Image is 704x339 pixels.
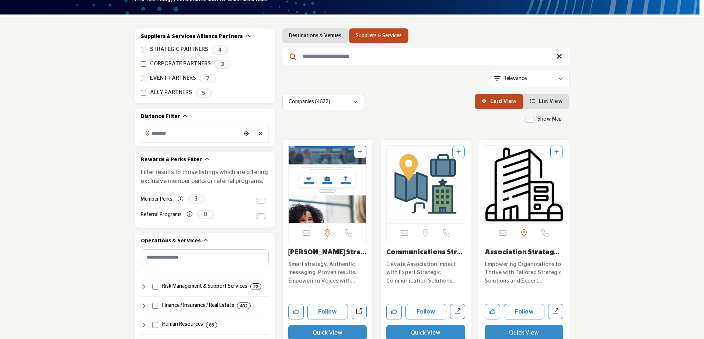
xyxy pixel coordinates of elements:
[199,74,216,83] span: 7
[485,249,564,257] h3: Association Strategy Group
[237,302,251,309] div: 402 Results For Finance / Insurance / Real Estate
[386,249,463,264] a: Communications Strat...
[485,304,500,319] button: Like company
[475,94,523,109] li: Card View
[256,198,266,204] input: Switch to Member Perks
[352,304,367,319] a: Open schatzstrategygroup in new tab
[141,76,146,81] input: EVENT PARTNERS checkbox
[289,32,341,39] a: Destinations & Venues
[150,89,192,97] label: ALLY PARTNERS
[289,146,367,223] img: Schatz Strategy Group
[488,71,569,87] button: Relevance
[152,303,158,309] input: Select Finance / Insurance / Real Estate checkbox
[141,90,146,96] input: ALLY PARTNERS checkbox
[387,146,465,223] a: Open Listing in new tab
[282,48,569,65] input: Search Keyword
[162,321,203,328] h4: Human Resources: Services and solutions for employee management, benefits, recruiting, compliance...
[537,115,562,123] label: Show Map
[356,32,402,39] a: Suppliers & Services
[250,283,261,290] div: 23 Results For Risk Management & Support Services
[530,99,563,104] a: View List
[358,149,362,155] a: Add To List
[539,99,563,104] span: List View
[150,60,211,68] label: CORPORATE PARTNERS
[255,126,266,142] div: Clear search location
[141,208,182,221] label: Referral Programs
[141,249,269,265] input: Search Category
[241,126,252,142] div: Choose your current location
[485,260,564,286] p: Empowering Organizations to Thrive with Tailored Strategic Solutions and Expert Guidance This mul...
[141,61,146,67] input: CORPORATE PARTNERS checkbox
[485,259,564,286] a: Empowering Organizations to Thrive with Tailored Strategic Solutions and Expert Guidance This mul...
[141,238,201,245] h2: Operations & Services
[152,284,158,290] input: Select Risk Management & Support Services checkbox
[386,304,402,319] button: Like company
[141,33,243,41] h2: Suppliers & Services Alliance Partners
[386,249,465,257] h3: Communications Strategy Group
[240,303,248,308] b: 402
[503,75,527,83] p: Relevance
[212,45,228,55] span: 4
[152,322,158,328] input: Select Human Resources checkbox
[504,304,545,319] button: Follow
[523,94,569,109] li: List View
[485,146,563,223] img: Association Strategy Group
[209,322,214,328] b: 85
[288,260,367,286] p: Smart strategy. Authentic messaging. Proven results. Empowering Voices with Award-Winning Communi...
[481,99,517,104] a: View Card
[141,156,202,164] h2: Rewards & Perks Filter
[450,304,465,319] a: Open communications-strategy-group in new tab
[141,193,172,206] label: Member Perks
[485,146,563,223] a: Open Listing in new tab
[386,259,465,286] a: Elevate Association Impact with Expert Strategic Communication Solutions With a deep-seated commi...
[162,283,247,290] h4: Risk Management & Support Services: Services for cancellation insurance and transportation soluti...
[141,126,241,141] input: Search Location
[256,213,266,219] input: Switch to Referral Programs
[150,45,208,54] label: STRATEGIC PARTNERS
[554,149,559,155] a: Add To List
[387,146,465,223] img: Communications Strategy Group
[206,322,217,328] div: 85 Results For Human Resources
[288,259,367,286] a: Smart strategy. Authentic messaging. Proven results. Empowering Voices with Award-Winning Communi...
[288,249,367,257] h3: Schatz Strategy Group
[197,210,214,219] span: 0
[141,168,269,186] p: Filter results to those listings which are offering exclusive member perks or referral programs.
[282,94,364,110] button: Companies (4622)
[405,304,446,319] button: Follow
[456,149,461,155] a: Add To List
[150,74,196,83] label: EVENT PARTNERS
[188,194,205,204] span: 3
[141,113,180,121] h2: Distance Filter
[289,98,330,106] p: Companies (4622)
[307,304,348,319] button: Follow
[548,304,563,319] a: Open association-strategy-group in new tab
[141,47,146,52] input: STRATEGIC PARTNERS checkbox
[386,260,465,286] p: Elevate Association Impact with Expert Strategic Communication Solutions With a deep-seated commi...
[485,249,560,264] a: Association Strategy...
[195,89,212,98] span: 5
[288,249,366,264] a: [PERSON_NAME] Strategy Grou...
[162,302,234,309] h4: Finance / Insurance / Real Estate: Financial management, accounting, insurance, banking, payroll,...
[289,146,367,223] a: Open Listing in new tab
[214,60,231,69] span: 3
[253,284,258,289] b: 23
[288,304,304,319] button: Like company
[490,99,517,104] span: Card View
